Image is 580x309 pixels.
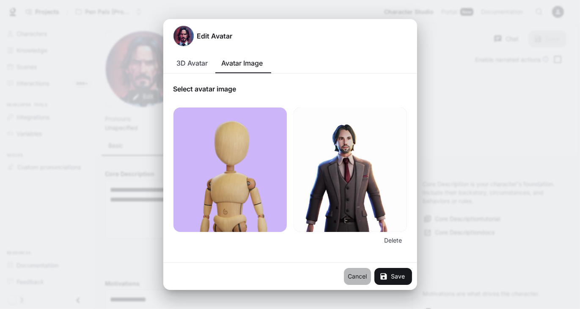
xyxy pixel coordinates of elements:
button: Open character avatar dialog [173,26,194,46]
p: Select avatar image [173,84,236,94]
button: Avatar Image [215,53,270,73]
div: avatar type [170,53,410,73]
img: upload image preview [173,108,287,232]
button: Cancel [344,268,371,285]
h5: Edit Avatar [197,31,233,41]
img: upload image preview [294,108,407,232]
button: 3D Avatar [170,53,215,73]
div: Avatar image [173,26,194,46]
button: Save [374,268,412,285]
button: Delete [380,232,407,249]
